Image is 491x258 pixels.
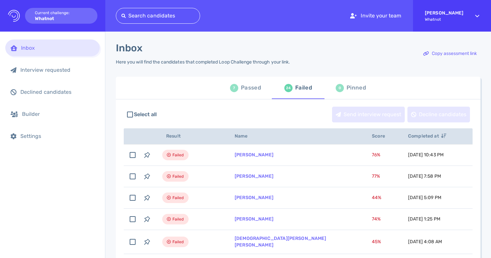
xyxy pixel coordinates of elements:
[372,239,381,245] span: 45 %
[407,107,470,122] button: Decline candidates
[172,151,184,159] span: Failed
[172,215,184,223] span: Failed
[408,133,446,139] span: Completed at
[372,133,392,139] span: Score
[332,107,404,122] div: Send interview request
[347,83,366,93] div: Pinned
[116,42,142,54] h1: Inbox
[372,195,381,200] span: 44 %
[425,10,463,16] strong: [PERSON_NAME]
[116,59,290,65] div: Here you will find the candidates that completed Loop Challenge through your link.
[372,152,380,158] span: 76 %
[235,236,326,248] a: [DEMOGRAPHIC_DATA][PERSON_NAME] [PERSON_NAME]
[420,46,480,62] button: Copy assessment link
[408,239,442,245] span: [DATE] 4:08 AM
[408,173,441,179] span: [DATE] 7:58 PM
[241,83,261,93] div: Passed
[22,111,94,117] div: Builder
[235,216,273,222] a: [PERSON_NAME]
[172,172,184,180] span: Failed
[235,195,273,200] a: [PERSON_NAME]
[21,45,94,51] div: Inbox
[235,173,273,179] a: [PERSON_NAME]
[408,216,440,222] span: [DATE] 1:25 PM
[284,84,293,92] div: 24
[172,238,184,246] span: Failed
[235,152,273,158] a: [PERSON_NAME]
[332,107,405,122] button: Send interview request
[134,111,157,118] span: Select all
[172,194,184,202] span: Failed
[372,173,380,179] span: 77 %
[372,216,381,222] span: 74 %
[154,128,227,144] th: Result
[425,17,463,22] span: Whatnot
[420,46,480,61] div: Copy assessment link
[408,152,444,158] span: [DATE] 10:43 PM
[408,107,470,122] div: Decline candidates
[20,89,94,95] div: Declined candidates
[235,133,255,139] span: Name
[20,133,94,139] div: Settings
[295,83,312,93] div: Failed
[20,67,94,73] div: Interview requested
[230,84,238,92] div: 7
[408,195,441,200] span: [DATE] 5:09 PM
[336,84,344,92] div: 0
